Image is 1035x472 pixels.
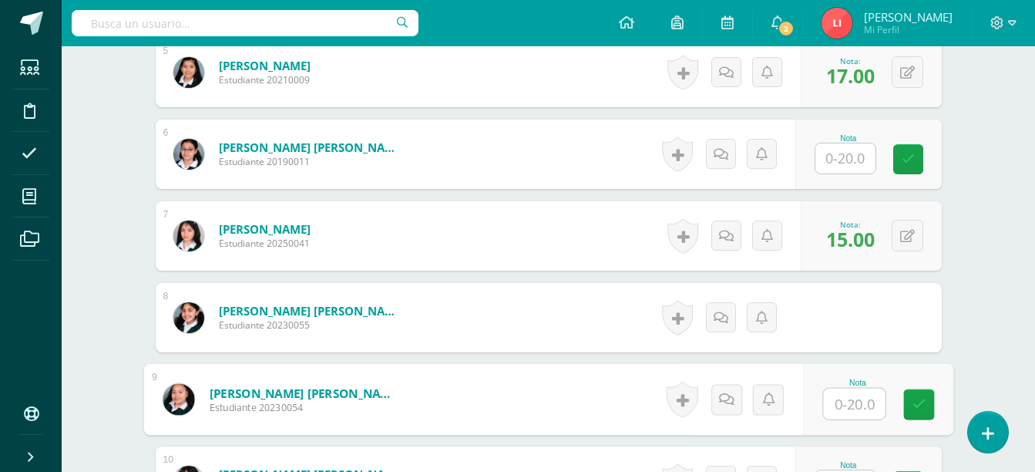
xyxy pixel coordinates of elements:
[864,9,953,25] span: [PERSON_NAME]
[173,57,204,88] img: f5bef2c415e3f9808e1106a15dd78b3f.png
[72,10,418,36] input: Busca un usuario...
[823,389,885,420] input: 0-20.0
[815,134,882,143] div: Nota
[815,307,875,337] input: 0-20.0
[209,401,399,415] span: Estudiante 20230054
[864,23,953,36] span: Mi Perfil
[822,379,892,387] div: Nota
[219,319,404,332] span: Estudiante 20230055
[219,58,311,73] a: [PERSON_NAME]
[822,8,852,39] img: 01dd2756ea9e2b981645035e79ba90e3.png
[219,221,311,237] a: [PERSON_NAME]
[778,20,795,37] span: 2
[173,139,204,170] img: 7359d50ef31f5ff6305c8498ea01778b.png
[219,303,404,319] a: [PERSON_NAME] [PERSON_NAME]
[219,155,404,168] span: Estudiante 20190011
[815,461,882,470] div: Nota
[173,302,204,333] img: d3e0093bc66ad014f14643dbf2e4bd51.png
[219,237,311,250] span: Estudiante 20250041
[826,62,875,89] span: 17.00
[219,73,311,86] span: Estudiante 20210009
[815,298,882,306] div: Nota
[826,219,875,230] div: Nota:
[219,140,404,155] a: [PERSON_NAME] [PERSON_NAME]
[173,221,204,251] img: b983e9f9ab7973582561761a71152271.png
[826,226,875,252] span: 15.00
[163,383,194,415] img: 2615c56c0b80d8f4a7d709ec10c55489.png
[815,143,875,174] input: 0-20.0
[209,385,399,401] a: [PERSON_NAME] [PERSON_NAME]
[826,56,875,66] div: Nota:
